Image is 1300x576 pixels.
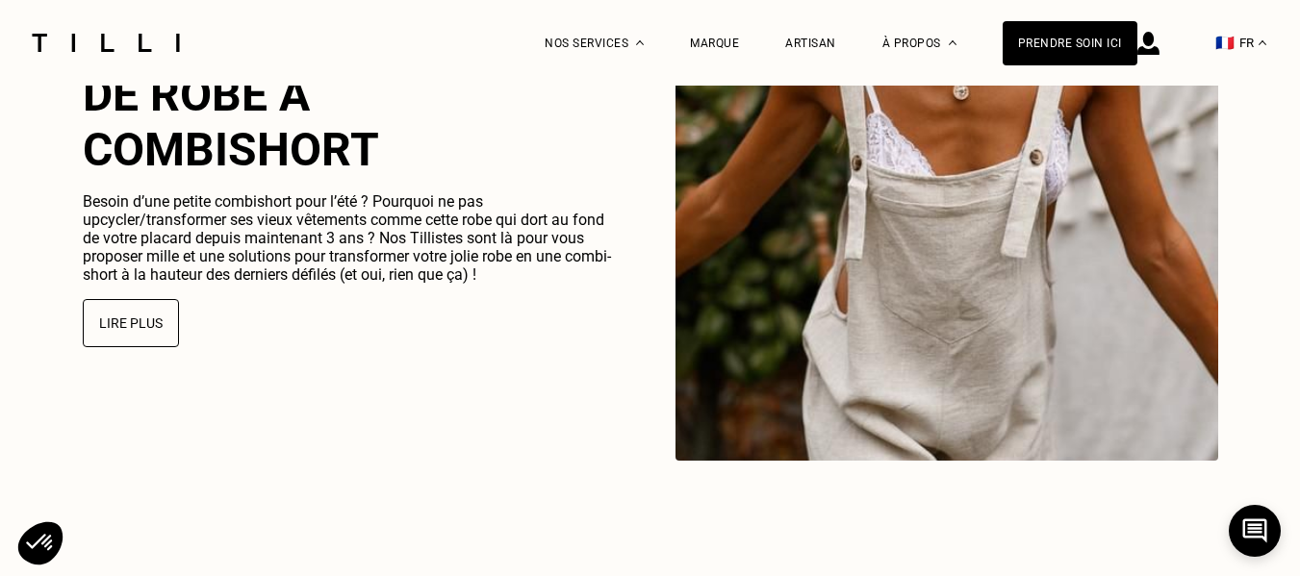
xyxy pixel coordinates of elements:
[1003,21,1137,65] a: Prendre soin ici
[83,192,611,284] span: Besoin d’une petite combishort pour l’été ? Pourquoi ne pas upcycler/transformer ses vieux vêteme...
[83,67,612,177] h2: De robe à combishort
[690,37,739,50] a: Marque
[25,34,187,52] img: Logo du service de couturière Tilli
[1137,32,1160,55] img: icône connexion
[949,40,956,45] img: Menu déroulant à propos
[1215,34,1235,52] span: 🇫🇷
[1259,40,1266,45] img: menu déroulant
[636,40,644,45] img: Menu déroulant
[785,37,836,50] a: Artisan
[83,299,179,347] button: Lire plus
